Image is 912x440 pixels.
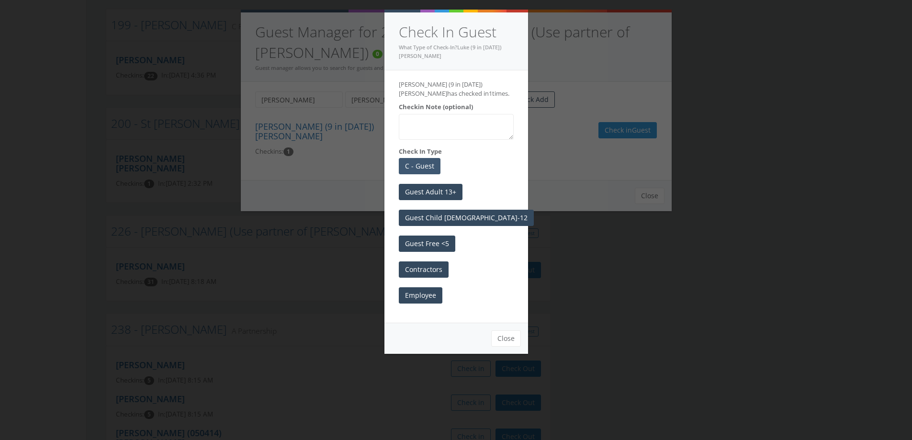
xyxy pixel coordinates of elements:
button: Guest Child [DEMOGRAPHIC_DATA]-12 [399,210,534,226]
h4: Check In Guest [399,22,514,43]
label: Checkin Note (optional) [399,102,473,112]
label: Check In Type [399,147,442,156]
p: [PERSON_NAME] (9 in [DATE]) [PERSON_NAME] has checked in times. [399,80,514,98]
button: Guest Free <5 [399,236,455,252]
button: Employee [399,287,442,304]
button: C - Guest [399,158,440,174]
span: 1 [489,89,492,98]
small: What Type of Check-In?Luke (9 in [DATE]) [PERSON_NAME] [399,44,502,60]
button: Close [491,330,521,347]
button: Guest Adult 13+ [399,184,462,200]
button: Contractors [399,261,449,278]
